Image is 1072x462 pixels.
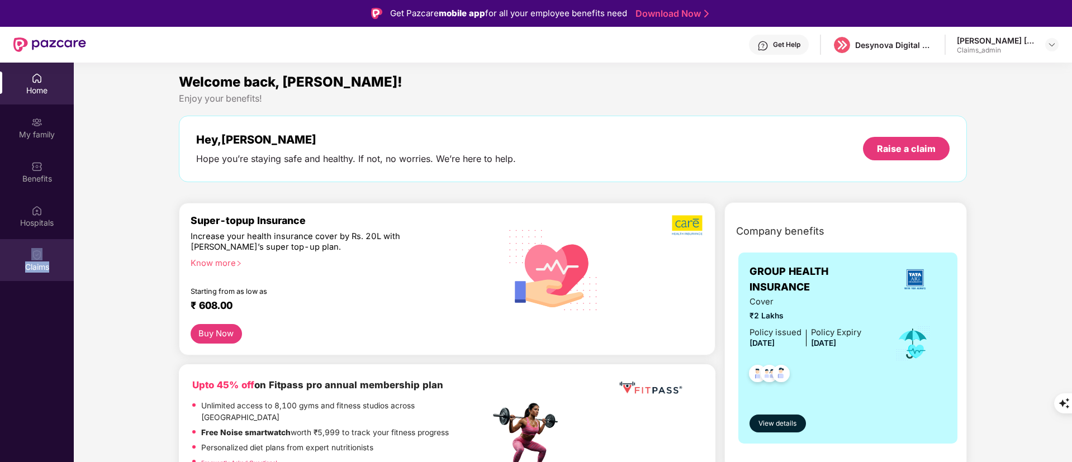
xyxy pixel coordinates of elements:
img: svg+xml;base64,PHN2ZyBpZD0iRHJvcGRvd24tMzJ4MzIiIHhtbG5zPSJodHRwOi8vd3d3LnczLm9yZy8yMDAwL3N2ZyIgd2... [1047,40,1056,49]
a: Download Now [635,8,705,20]
img: Logo [371,8,382,19]
div: Get Help [773,40,800,49]
div: Get Pazcare for all your employee benefits need [390,7,627,20]
img: New Pazcare Logo [13,37,86,52]
strong: mobile app [439,8,485,18]
div: [PERSON_NAME] [PERSON_NAME] [957,35,1035,46]
div: Desynova Digital private limited [855,40,933,50]
img: Stroke [704,8,709,20]
div: Claims_admin [957,46,1035,55]
img: svg+xml;base64,PHN2ZyBpZD0iSGVscC0zMngzMiIgeG1sbnM9Imh0dHA6Ly93d3cudzMub3JnLzIwMDAvc3ZnIiB3aWR0aD... [757,40,769,51]
img: logo%20(5).png [834,37,850,53]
